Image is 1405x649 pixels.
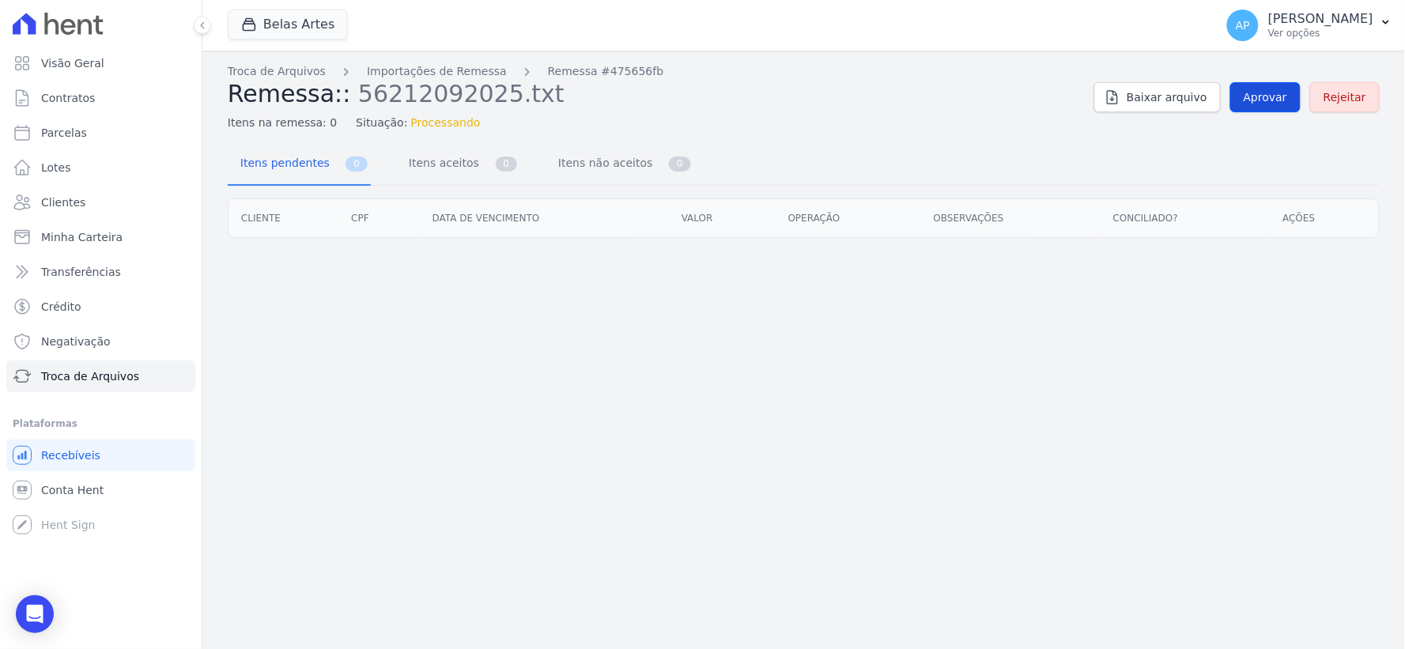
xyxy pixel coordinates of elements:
span: Visão Geral [41,55,104,71]
th: Operação [776,199,921,237]
span: 0 [669,157,691,172]
span: Lotes [41,160,71,175]
span: Troca de Arquivos [41,368,139,384]
span: 0 [496,157,518,172]
a: Negativação [6,326,195,357]
a: Troca de Arquivos [6,360,195,392]
button: Belas Artes [228,9,348,40]
span: 0 [346,157,368,172]
a: Itens pendentes 0 [228,144,371,186]
a: Minha Carteira [6,221,195,253]
p: [PERSON_NAME] [1268,11,1373,27]
span: AP [1236,20,1250,31]
span: Situação: [356,115,407,131]
span: Negativação [41,334,111,349]
th: Data de vencimento [420,199,669,237]
span: Contratos [41,90,95,106]
span: Aprovar [1244,89,1287,105]
th: Valor [669,199,776,237]
span: Remessa:: [228,80,351,108]
div: Plataformas [13,414,189,433]
button: AP [PERSON_NAME] Ver opções [1214,3,1405,47]
p: Ver opções [1268,27,1373,40]
a: Itens aceitos 0 [396,144,520,186]
span: Parcelas [41,125,87,141]
a: Conta Hent [6,474,195,506]
a: Recebíveis [6,440,195,471]
a: Importações de Remessa [367,63,507,80]
span: Processando [411,115,481,131]
th: CPF [338,199,420,237]
a: Remessa #475656fb [548,63,664,80]
a: Rejeitar [1310,82,1380,112]
a: Transferências [6,256,195,288]
span: Transferências [41,264,121,280]
a: Contratos [6,82,195,114]
a: Troca de Arquivos [228,63,326,80]
span: Rejeitar [1324,89,1366,105]
a: Itens não aceitos 0 [546,144,694,186]
span: Itens aceitos [399,147,482,179]
a: Parcelas [6,117,195,149]
a: Lotes [6,152,195,183]
nav: Breadcrumb [228,63,1082,80]
span: Conta Hent [41,482,104,498]
a: Crédito [6,291,195,323]
nav: Tab selector [228,144,694,186]
a: Clientes [6,187,195,218]
a: Aprovar [1230,82,1301,112]
span: Minha Carteira [41,229,123,245]
span: Recebíveis [41,447,100,463]
span: Itens pendentes [231,147,333,179]
span: Clientes [41,194,85,210]
span: Crédito [41,299,81,315]
span: Itens não aceitos [549,147,655,179]
th: Ações [1271,199,1379,237]
a: Visão Geral [6,47,195,79]
a: Baixar arquivo [1094,82,1221,112]
th: Cliente [229,199,338,237]
span: Itens na remessa: 0 [228,115,337,131]
th: Observações [921,199,1101,237]
span: Baixar arquivo [1127,89,1207,105]
div: Open Intercom Messenger [16,595,54,633]
th: Conciliado? [1101,199,1271,237]
span: 56212092025.txt [358,78,565,108]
